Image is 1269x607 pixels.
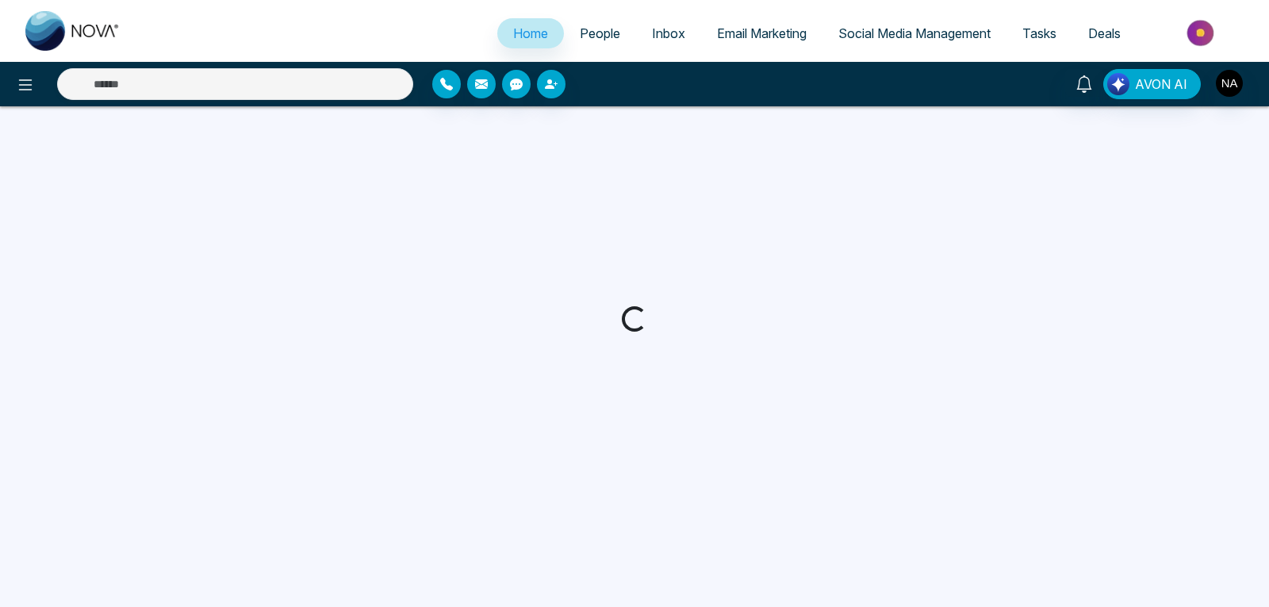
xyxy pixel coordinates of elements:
[838,25,991,41] span: Social Media Management
[1103,69,1201,99] button: AVON AI
[1135,75,1187,94] span: AVON AI
[717,25,807,41] span: Email Marketing
[652,25,685,41] span: Inbox
[580,25,620,41] span: People
[1072,18,1137,48] a: Deals
[497,18,564,48] a: Home
[822,18,1006,48] a: Social Media Management
[1022,25,1056,41] span: Tasks
[513,25,548,41] span: Home
[564,18,636,48] a: People
[25,11,121,51] img: Nova CRM Logo
[1107,73,1129,95] img: Lead Flow
[1006,18,1072,48] a: Tasks
[1216,70,1243,97] img: User Avatar
[701,18,822,48] a: Email Marketing
[1144,15,1259,51] img: Market-place.gif
[1088,25,1121,41] span: Deals
[636,18,701,48] a: Inbox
